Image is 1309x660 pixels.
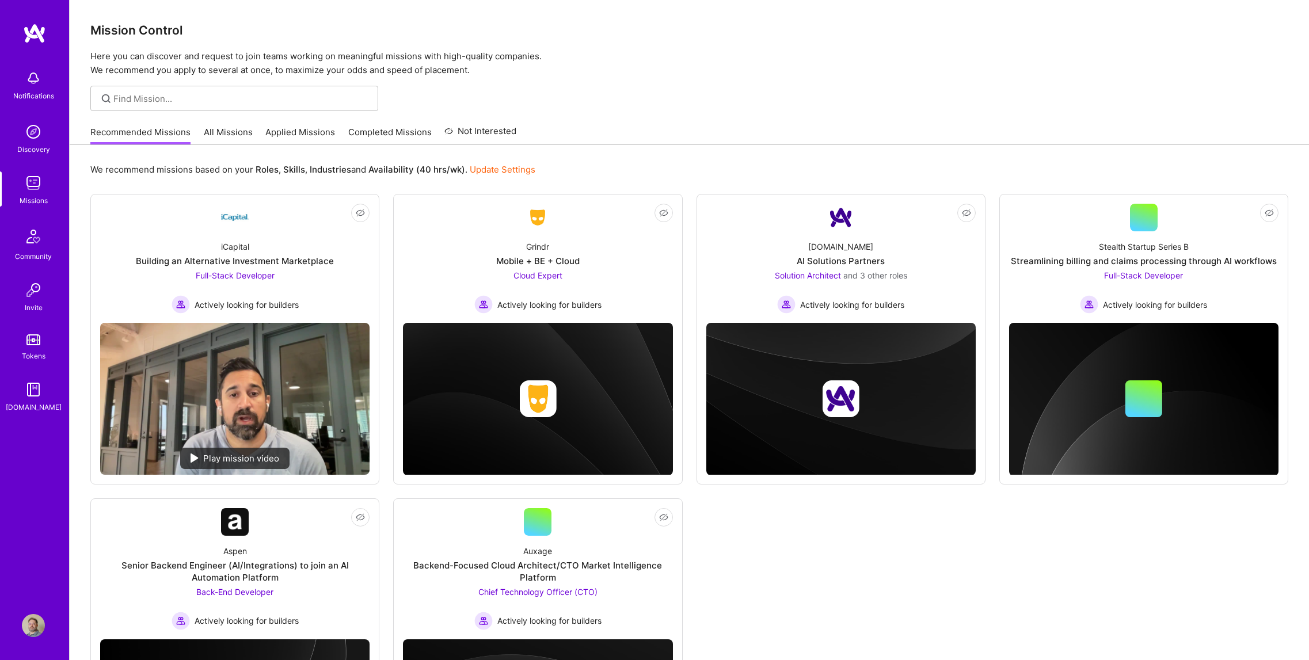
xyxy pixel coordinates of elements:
img: bell [22,67,45,90]
div: iCapital [221,241,249,253]
img: Company Logo [524,207,551,228]
a: Company LogoGrindrMobile + BE + CloudCloud Expert Actively looking for buildersActively looking f... [403,204,672,314]
a: All Missions [204,126,253,145]
i: icon EyeClosed [1265,208,1274,218]
input: Find Mission... [113,93,370,105]
img: Actively looking for builders [474,612,493,630]
img: Company logo [519,380,556,417]
span: Actively looking for builders [800,299,904,311]
span: Actively looking for builders [497,299,602,311]
div: Auxage [523,545,552,557]
span: Actively looking for builders [195,299,299,311]
span: Back-End Developer [196,587,273,597]
div: [DOMAIN_NAME] [808,241,873,253]
img: Actively looking for builders [777,295,796,314]
div: Grindr [526,241,549,253]
div: [DOMAIN_NAME] [6,401,62,413]
img: Actively looking for builders [172,295,190,314]
img: Company Logo [221,204,249,231]
img: cover [403,323,672,475]
img: Actively looking for builders [474,295,493,314]
a: User Avatar [19,614,48,637]
p: We recommend missions based on your , , and . [90,163,535,176]
b: Roles [256,164,279,175]
img: Company Logo [221,508,249,536]
a: Stealth Startup Series BStreamlining billing and claims processing through AI workflowsFull-Stack... [1009,204,1278,314]
i: icon SearchGrey [100,92,113,105]
div: Tokens [22,350,45,362]
a: Not Interested [444,124,516,145]
a: Company LogoiCapitalBuilding an Alternative Investment MarketplaceFull-Stack Developer Actively l... [100,204,370,314]
div: Senior Backend Engineer (AI/Integrations) to join an AI Automation Platform [100,559,370,583]
div: Backend-Focused Cloud Architect/CTO Market Intelligence Platform [403,559,672,583]
h3: Mission Control [90,23,1288,37]
p: Here you can discover and request to join teams working on meaningful missions with high-quality ... [90,49,1288,77]
img: guide book [22,378,45,401]
div: Community [15,250,52,262]
img: cover [1009,323,1278,476]
span: and 3 other roles [843,270,907,280]
img: Actively looking for builders [1080,295,1098,314]
img: play [191,453,199,463]
span: Actively looking for builders [497,615,602,627]
b: Skills [283,164,305,175]
div: Building an Alternative Investment Marketplace [136,255,334,267]
i: icon EyeClosed [962,208,971,218]
div: Discovery [17,143,50,155]
img: Community [20,223,47,250]
div: Stealth Startup Series B [1099,241,1189,253]
img: Actively looking for builders [172,612,190,630]
a: AuxageBackend-Focused Cloud Architect/CTO Market Intelligence PlatformChief Technology Officer (C... [403,508,672,630]
i: icon EyeClosed [659,513,668,522]
div: Mobile + BE + Cloud [496,255,580,267]
div: Missions [20,194,48,207]
img: tokens [26,334,40,345]
span: Actively looking for builders [1103,299,1207,311]
b: Industries [310,164,351,175]
img: User Avatar [22,614,45,637]
div: Streamlining billing and claims processing through AI workflows [1011,255,1277,267]
a: Applied Missions [265,126,335,145]
span: Chief Technology Officer (CTO) [478,587,598,597]
img: discovery [22,120,45,143]
div: Play mission video [180,448,290,469]
i: icon EyeClosed [356,513,365,522]
a: Completed Missions [348,126,432,145]
span: Actively looking for builders [195,615,299,627]
img: teamwork [22,171,45,194]
img: Invite [22,279,45,302]
i: icon EyeClosed [659,208,668,218]
div: Invite [25,302,43,314]
img: logo [23,23,46,44]
a: Update Settings [470,164,535,175]
span: Cloud Expert [513,270,562,280]
i: icon EyeClosed [356,208,365,218]
span: Solution Architect [775,270,841,280]
img: No Mission [100,323,370,474]
b: Availability (40 hrs/wk) [368,164,465,175]
a: Company LogoAspenSenior Backend Engineer (AI/Integrations) to join an AI Automation PlatformBack-... [100,508,370,630]
span: Full-Stack Developer [196,270,275,280]
div: Aspen [223,545,247,557]
img: Company Logo [827,204,855,231]
div: AI Solutions Partners [797,255,885,267]
div: Notifications [13,90,54,102]
a: Company Logo[DOMAIN_NAME]AI Solutions PartnersSolution Architect and 3 other rolesActively lookin... [706,204,976,314]
span: Full-Stack Developer [1104,270,1183,280]
img: Company logo [823,380,859,417]
img: cover [706,323,976,475]
a: Recommended Missions [90,126,191,145]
